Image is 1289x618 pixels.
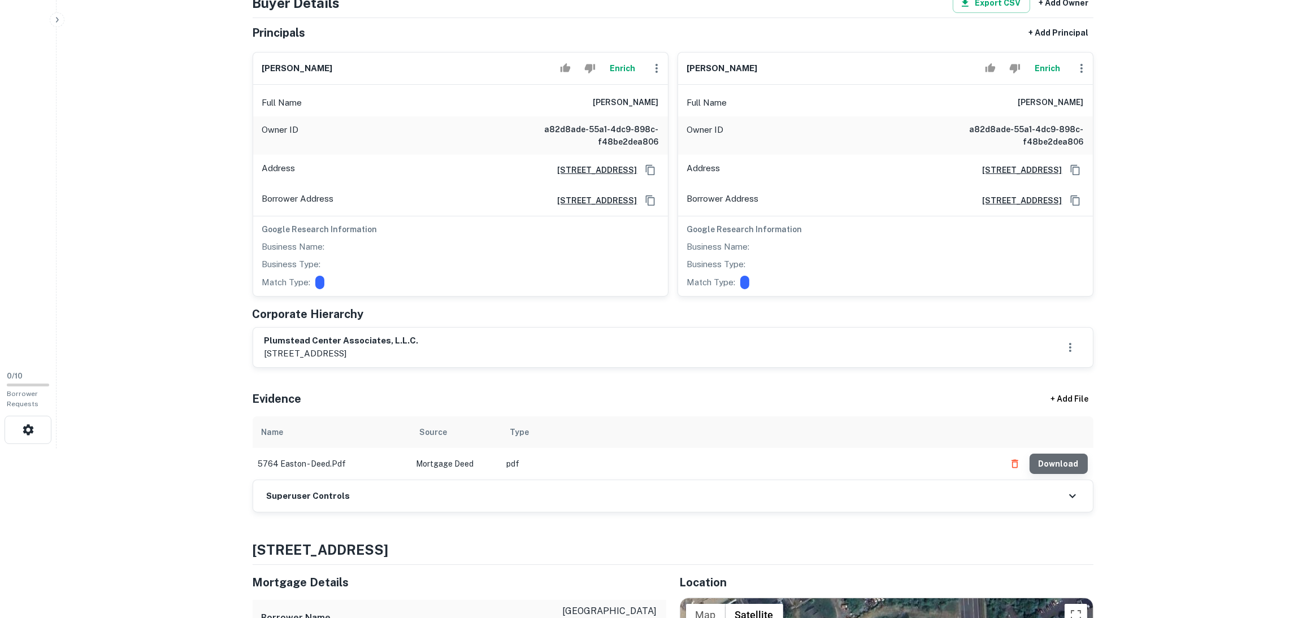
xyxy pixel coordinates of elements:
h6: [PERSON_NAME] [262,62,333,75]
button: Enrich [605,57,641,80]
h6: Google Research Information [262,223,659,236]
p: Full Name [262,96,302,110]
p: Full Name [687,96,727,110]
p: Business Type: [687,258,746,271]
div: scrollable content [253,416,1093,480]
p: Match Type: [687,276,736,289]
a: [STREET_ADDRESS] [549,194,637,207]
h6: [PERSON_NAME] [1018,96,1084,110]
div: Source [420,425,448,439]
h5: Mortgage Details [253,574,666,591]
button: Copy Address [1067,162,1084,179]
button: Copy Address [1067,192,1084,209]
button: Reject [580,57,600,80]
th: Name [253,416,411,448]
h6: a82d8ade-55a1-4dc9-898c-f48be2dea806 [948,123,1084,148]
button: Copy Address [642,162,659,179]
iframe: Chat Widget [1232,528,1289,582]
a: [STREET_ADDRESS] [974,194,1062,207]
p: Business Name: [262,240,325,254]
p: [STREET_ADDRESS] [264,347,419,360]
h6: Superuser Controls [267,490,350,503]
td: Mortgage Deed [411,448,501,480]
th: Source [411,416,501,448]
h4: [STREET_ADDRESS] [253,539,1093,560]
th: Type [501,416,999,448]
button: Copy Address [642,192,659,209]
p: Business Name: [687,240,750,254]
h6: [PERSON_NAME] [687,62,758,75]
p: Borrower Address [687,192,759,209]
td: 5764 easton - deed.pdf [253,448,411,480]
h5: Corporate Hierarchy [253,306,364,323]
button: Accept [555,57,575,80]
td: pdf [501,448,999,480]
h6: [PERSON_NAME] [593,96,659,110]
h5: Principals [253,24,306,41]
span: 0 / 10 [7,372,23,380]
button: Reject [1005,57,1025,80]
div: Name [262,425,284,439]
button: Delete file [1005,455,1025,473]
p: Business Type: [262,258,321,271]
h5: Location [680,574,1093,591]
span: Borrower Requests [7,390,38,408]
button: Download [1030,454,1088,474]
h6: plumstead center associates, l.l.c. [264,334,419,347]
h6: a82d8ade-55a1-4dc9-898c-f48be2dea806 [523,123,659,148]
p: Match Type: [262,276,311,289]
button: + Add Principal [1025,23,1093,43]
a: [STREET_ADDRESS] [549,164,637,176]
a: [STREET_ADDRESS] [974,164,1062,176]
button: Accept [980,57,1000,80]
h5: Evidence [253,390,302,407]
p: Owner ID [687,123,724,148]
div: + Add File [1030,389,1109,410]
p: Address [262,162,296,179]
h6: Google Research Information [687,223,1084,236]
div: Type [510,425,530,439]
p: Owner ID [262,123,299,148]
p: Address [687,162,721,179]
p: Borrower Address [262,192,334,209]
button: Enrich [1030,57,1066,80]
